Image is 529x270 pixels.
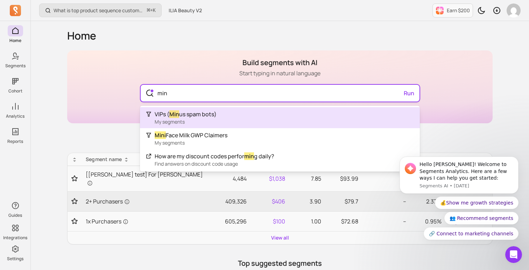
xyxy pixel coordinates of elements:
span: How are my discount codes perfor [155,152,244,160]
span: My segments [155,139,185,146]
iframe: Intercom live chat [505,246,522,263]
span: Find answers on discount code usage [155,160,238,167]
span: VIPs ( [155,110,169,118]
span: Face Milk GWP Claimers [166,131,227,139]
input: Search from prebuilt segments or create your own starting with “Customers who” ... [152,85,408,102]
span: us spam bots) [179,110,217,118]
span: g daily? [254,152,274,160]
span: Min [169,110,179,118]
span: min [244,152,254,160]
span: Mini [155,131,166,139]
iframe: Intercom notifications message [389,148,529,266]
span: My segments [155,118,185,125]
